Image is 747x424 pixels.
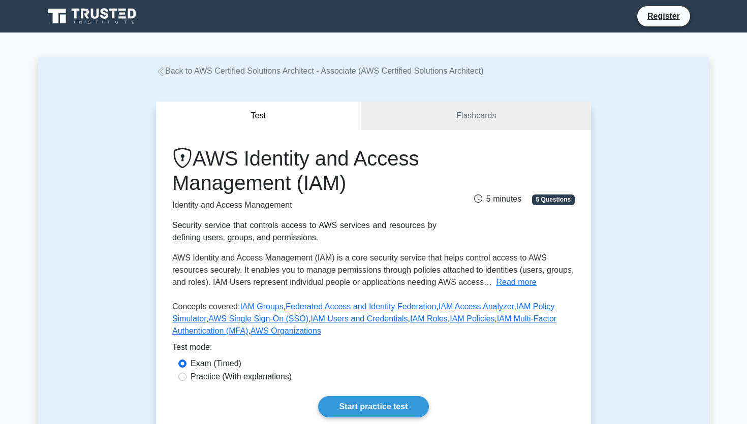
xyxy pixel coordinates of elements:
a: IAM Policies [450,314,494,323]
label: Practice (With explanations) [191,371,292,383]
a: IAM Groups [240,302,283,311]
a: IAM Users and Credentials [310,314,408,323]
button: Read more [496,276,537,288]
p: Concepts covered: , , , , , , , , , [172,301,575,341]
a: AWS Single Sign-On (SSO) [208,314,308,323]
button: Test [156,102,361,131]
a: Register [641,10,686,22]
div: Security service that controls access to AWS services and resources by defining users, groups, an... [172,219,437,244]
span: 5 minutes [474,194,521,203]
label: Exam (Timed) [191,357,241,370]
a: AWS Organizations [251,327,321,335]
span: 5 Questions [532,194,575,205]
span: AWS Identity and Access Management (IAM) is a core security service that helps control access to ... [172,253,574,286]
a: Start practice test [318,396,428,417]
p: Identity and Access Management [172,199,437,211]
a: IAM Roles [410,314,448,323]
h1: AWS Identity and Access Management (IAM) [172,146,437,195]
a: IAM Access Analyzer [439,302,514,311]
div: Test mode: [172,341,575,357]
a: Federated Access and Identity Federation [286,302,436,311]
a: Back to AWS Certified Solutions Architect - Associate (AWS Certified Solutions Architect) [156,67,484,75]
a: Flashcards [361,102,591,131]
